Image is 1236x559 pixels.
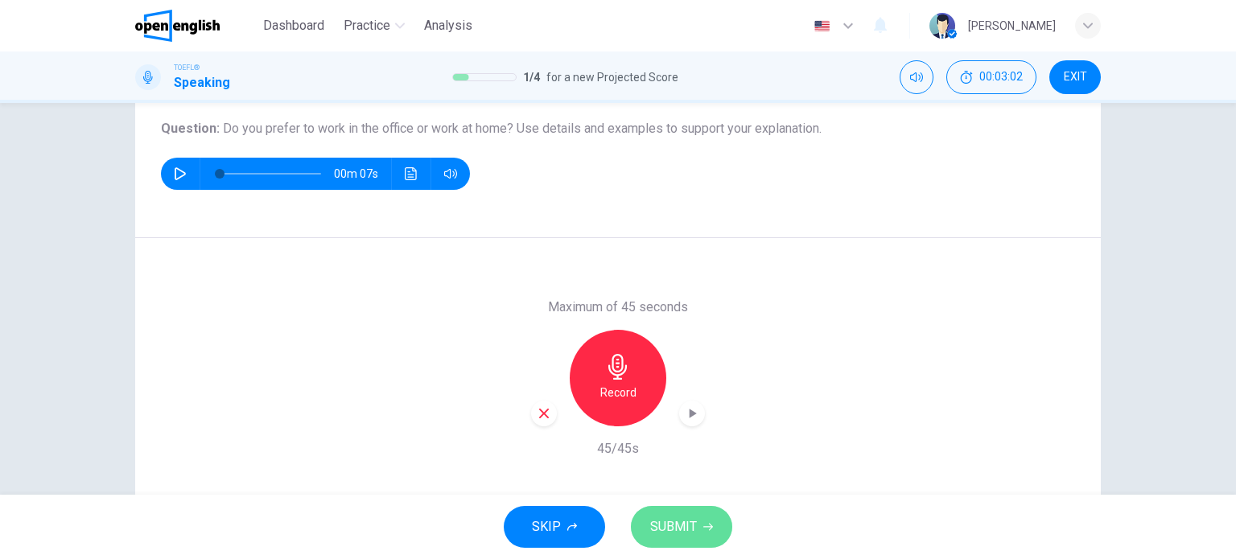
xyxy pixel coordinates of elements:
span: Do you prefer to work in the office or work at home? [223,121,513,136]
div: Mute [900,60,933,94]
span: 1 / 4 [523,68,540,87]
img: OpenEnglish logo [135,10,220,42]
button: 00:03:02 [946,60,1036,94]
button: Practice [337,11,411,40]
button: EXIT [1049,60,1101,94]
span: 00:03:02 [979,71,1023,84]
span: TOEFL® [174,62,200,73]
button: SUBMIT [631,506,732,548]
img: en [812,20,832,32]
div: Hide [946,60,1036,94]
a: OpenEnglish logo [135,10,257,42]
h6: Maximum of 45 seconds [548,298,688,317]
button: SKIP [504,506,605,548]
span: Dashboard [263,16,324,35]
h6: 45/45s [597,439,639,458]
button: Dashboard [257,11,331,40]
span: SUBMIT [650,516,697,538]
span: Use details and examples to support your explanation. [517,121,822,136]
div: [PERSON_NAME] [968,16,1056,35]
h1: Speaking [174,73,230,92]
span: SKIP [532,516,561,538]
span: Analysis [424,16,472,35]
span: Practice [344,16,390,35]
button: Record [570,330,666,426]
button: Click to see the audio transcription [398,158,424,190]
h6: Record [600,383,637,402]
h6: Question : [161,119,1075,138]
button: Analysis [418,11,479,40]
span: 00m 07s [334,158,391,190]
span: EXIT [1064,71,1087,84]
span: for a new Projected Score [546,68,678,87]
img: Profile picture [929,13,955,39]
